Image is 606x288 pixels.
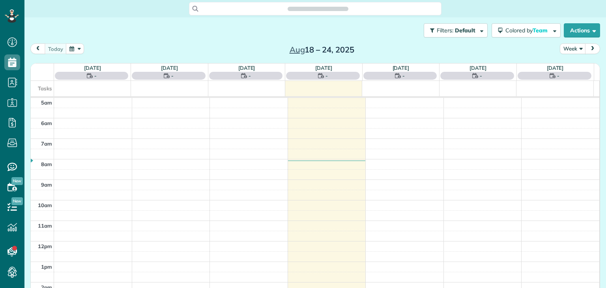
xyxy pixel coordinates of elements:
[560,43,586,54] button: Week
[437,27,453,34] span: Filters:
[290,45,305,54] span: Aug
[469,65,486,71] a: [DATE]
[11,177,23,185] span: New
[557,72,559,80] span: -
[564,23,600,37] button: Actions
[455,27,476,34] span: Default
[38,85,52,92] span: Tasks
[41,161,52,167] span: 8am
[161,65,178,71] a: [DATE]
[393,65,410,71] a: [DATE]
[45,43,67,54] button: today
[30,43,45,54] button: prev
[505,27,550,34] span: Colored by
[402,72,405,80] span: -
[84,65,101,71] a: [DATE]
[547,65,564,71] a: [DATE]
[420,23,488,37] a: Filters: Default
[533,27,549,34] span: Team
[492,23,561,37] button: Colored byTeam
[325,72,328,80] span: -
[41,120,52,126] span: 6am
[171,72,174,80] span: -
[296,5,340,13] span: Search ZenMaid…
[480,72,482,80] span: -
[238,65,255,71] a: [DATE]
[41,181,52,188] span: 9am
[41,99,52,106] span: 5am
[41,140,52,147] span: 7am
[273,45,371,54] h2: 18 – 24, 2025
[41,264,52,270] span: 1pm
[424,23,488,37] button: Filters: Default
[38,243,52,249] span: 12pm
[585,43,600,54] button: next
[11,197,23,205] span: New
[94,72,97,80] span: -
[249,72,251,80] span: -
[315,65,332,71] a: [DATE]
[38,223,52,229] span: 11am
[38,202,52,208] span: 10am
